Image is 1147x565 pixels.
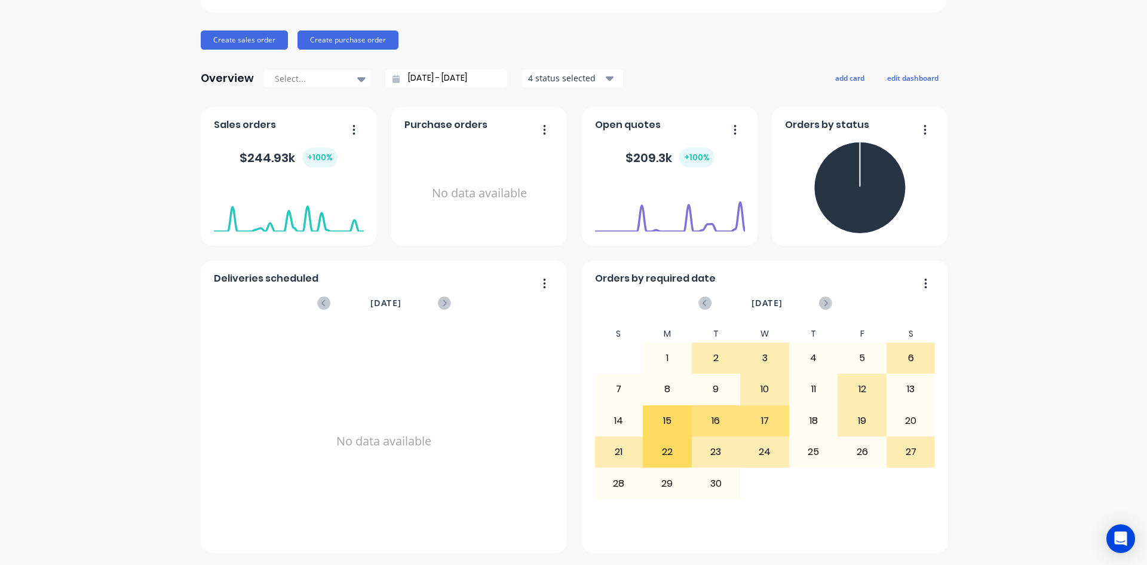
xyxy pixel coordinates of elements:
div: S [887,325,936,343]
div: Open Intercom Messenger [1106,524,1135,553]
div: 13 [887,374,935,404]
div: 11 [790,374,838,404]
div: 16 [692,406,740,436]
button: edit dashboard [879,70,946,85]
div: 4 [790,343,838,373]
div: 17 [741,406,789,436]
button: add card [827,70,872,85]
button: Create purchase order [298,30,398,50]
div: 12 [838,374,886,404]
span: [DATE] [752,297,783,310]
div: 3 [741,343,789,373]
div: 25 [790,437,838,467]
button: 4 status selected [522,69,623,87]
span: [DATE] [370,297,401,310]
div: + 100 % [302,148,338,167]
div: 24 [741,437,789,467]
div: 18 [790,406,838,436]
div: T [789,325,838,343]
div: + 100 % [679,148,714,167]
div: No data available [214,325,554,557]
div: 4 status selected [528,72,603,84]
div: 1 [643,343,691,373]
div: No data available [404,137,554,250]
div: 7 [595,374,643,404]
div: $ 209.3k [625,148,714,167]
div: 20 [887,406,935,436]
div: 28 [595,468,643,498]
span: Purchase orders [404,118,487,132]
div: 14 [595,406,643,436]
div: 29 [643,468,691,498]
div: S [594,325,643,343]
div: $ 244.93k [240,148,338,167]
div: 2 [692,343,740,373]
div: 22 [643,437,691,467]
span: Orders by status [785,118,869,132]
div: 23 [692,437,740,467]
div: 10 [741,374,789,404]
span: Open quotes [595,118,661,132]
div: M [643,325,692,343]
div: 8 [643,374,691,404]
div: W [740,325,789,343]
div: 19 [838,406,886,436]
div: F [838,325,887,343]
div: Overview [201,66,254,90]
div: T [692,325,741,343]
div: 5 [838,343,886,373]
div: 9 [692,374,740,404]
div: 15 [643,406,691,436]
div: 27 [887,437,935,467]
button: Create sales order [201,30,288,50]
span: Sales orders [214,118,276,132]
div: 30 [692,468,740,498]
div: 21 [595,437,643,467]
div: 6 [887,343,935,373]
div: 26 [838,437,886,467]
